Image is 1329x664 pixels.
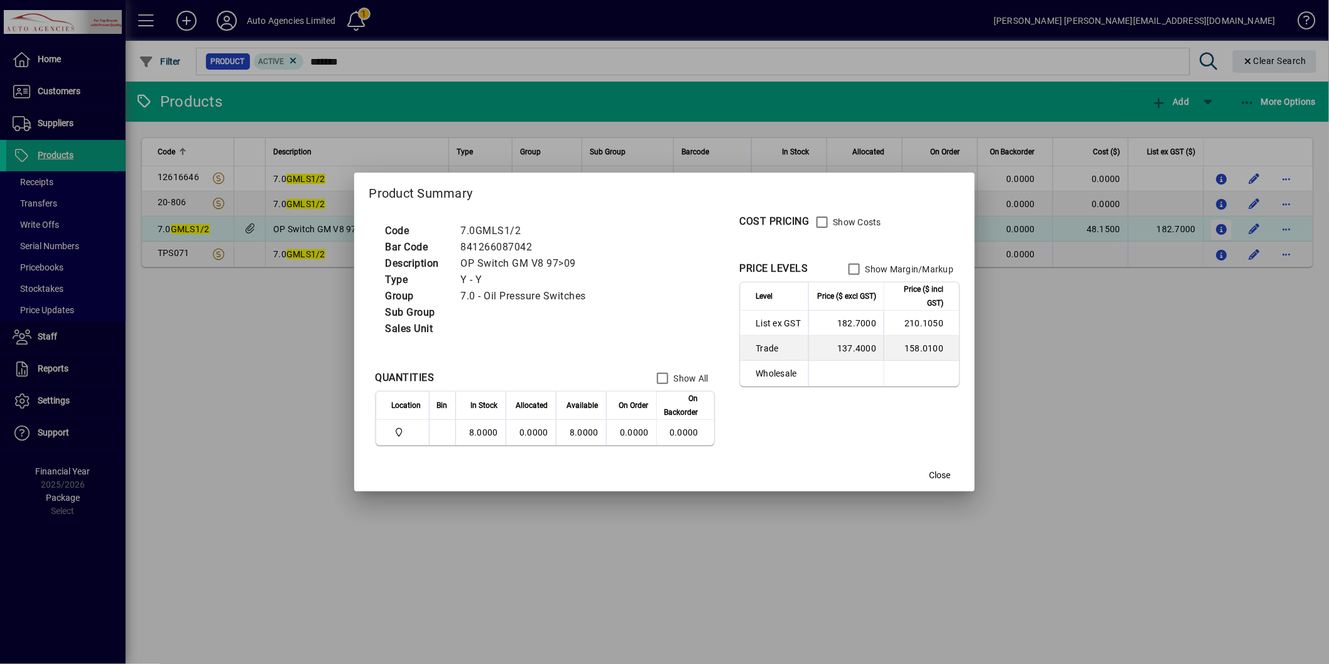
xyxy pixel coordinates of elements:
td: 0.0000 [506,420,556,445]
span: List ex GST [756,317,801,329]
td: 841266087042 [455,239,602,255]
span: On Order [619,399,649,412]
td: Bar Code [379,239,455,255]
label: Show Costs [831,216,882,228]
td: 7.0GMLS1/2 [455,223,602,239]
td: Sales Unit [379,321,455,337]
span: 0.0000 [620,427,649,437]
span: On Backorder [664,392,698,419]
td: 210.1050 [884,311,959,336]
td: Sub Group [379,304,455,321]
div: QUANTITIES [376,370,435,385]
span: In Stock [471,399,498,412]
td: 0.0000 [656,420,714,445]
td: Code [379,223,455,239]
span: Location [392,399,421,412]
label: Show All [671,372,708,385]
td: 8.0000 [455,420,506,445]
td: Description [379,255,455,272]
td: 182.7000 [808,311,884,336]
label: Show Margin/Markup [863,263,954,276]
div: COST PRICING [740,214,810,229]
td: 8.0000 [556,420,606,445]
span: Allocated [516,399,548,412]
td: Type [379,272,455,288]
span: Bin [437,399,448,412]
h2: Product Summary [354,173,975,209]
span: Level [756,289,773,303]
span: Price ($ excl GST) [817,289,876,303]
td: 158.0100 [884,336,959,361]
span: Close [929,469,950,482]
span: Wholesale [756,367,801,380]
span: Available [567,399,599,412]
button: Close [919,464,960,486]
td: Y - Y [455,272,602,288]
div: PRICE LEVELS [740,261,808,276]
span: Trade [756,342,801,355]
span: Price ($ incl GST) [892,282,943,310]
td: 7.0 - Oil Pressure Switches [455,288,602,304]
td: OP Switch GM V8 97>09 [455,255,602,272]
td: 137.4000 [808,336,884,361]
td: Group [379,288,455,304]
